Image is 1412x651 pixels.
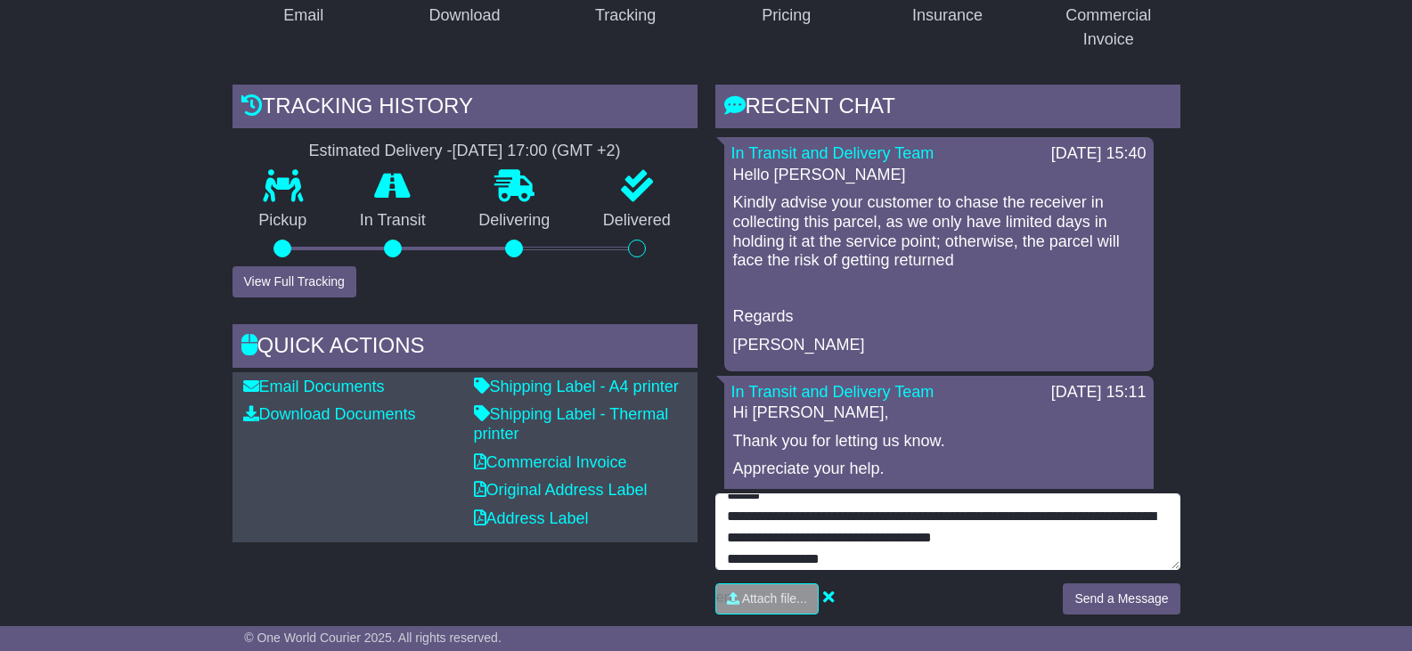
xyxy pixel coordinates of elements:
div: [DATE] 17:00 (GMT +2) [453,142,621,161]
div: Insurance [912,4,983,28]
a: Commercial Invoice [474,453,627,471]
p: [PERSON_NAME] [733,336,1145,355]
div: Tracking [595,4,656,28]
div: [DATE] 15:11 [1051,383,1147,403]
div: RECENT CHAT [715,85,1180,133]
div: Quick Actions [233,324,698,372]
div: Email [283,4,323,28]
span: © One World Courier 2025. All rights reserved. [244,631,502,645]
button: View Full Tracking [233,266,356,297]
p: Kindly advise your customer to chase the receiver in collecting this parcel, as we only have limi... [733,193,1145,270]
div: Commercial Invoice [1049,4,1169,52]
a: Shipping Label - Thermal printer [474,405,669,443]
button: Send a Message [1063,583,1179,614]
a: Original Address Label [474,481,648,499]
p: Hello [PERSON_NAME] [733,166,1145,185]
div: [DATE] 15:40 [1051,144,1147,164]
a: In Transit and Delivery Team [731,144,935,162]
a: In Transit and Delivery Team [731,383,935,401]
p: Thank you for letting us know. [733,432,1145,452]
p: Pickup [233,211,334,231]
a: Email Documents [243,378,385,395]
a: Shipping Label - A4 printer [474,378,679,395]
p: Delivering [453,211,577,231]
div: Download [428,4,500,28]
a: Download Documents [243,405,416,423]
p: Delivered [576,211,698,231]
p: Hi [PERSON_NAME], [733,403,1145,423]
div: Tracking history [233,85,698,133]
div: Estimated Delivery - [233,142,698,161]
p: Regards [733,307,1145,327]
div: Pricing [762,4,811,28]
p: Regards, [733,488,1145,508]
a: Address Label [474,509,589,527]
p: In Transit [333,211,453,231]
p: Appreciate your help. [733,460,1145,479]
